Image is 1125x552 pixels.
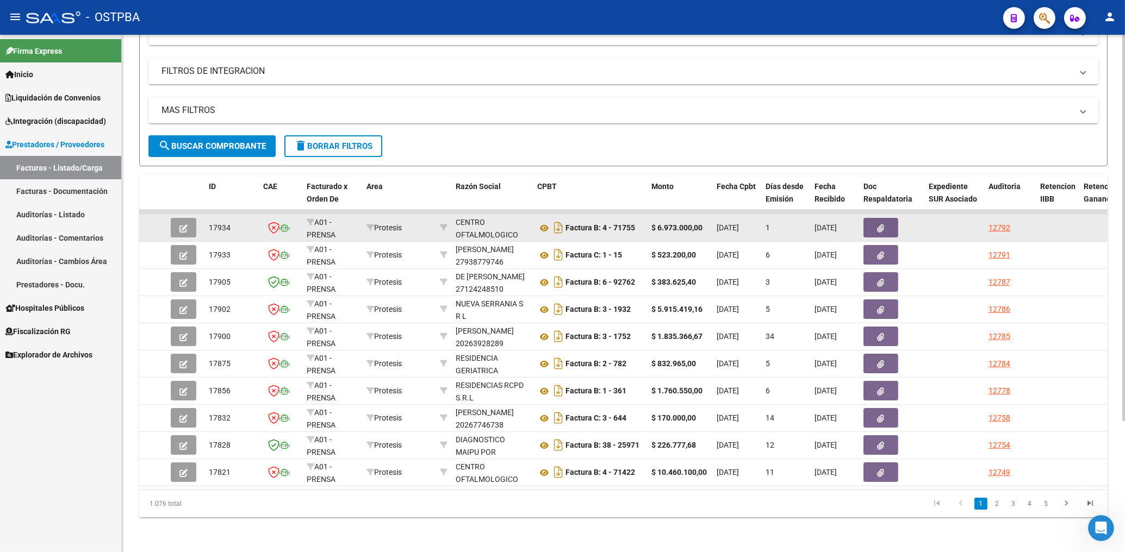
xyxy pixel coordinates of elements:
button: Buscar Comprobante [148,135,276,157]
span: Doc Respaldatoria [863,182,912,203]
span: Hospitales Públicos [5,302,84,314]
div: 20263928289 [456,325,529,348]
span: A01 - PRENSA [307,354,335,375]
div: DIAGNOSTICO MAIPU POR IMAGENES S A [456,434,529,471]
span: Facturado x Orden De [307,182,347,203]
a: go to next page [1056,498,1077,510]
datatable-header-cell: Facturado x Orden De [302,175,362,223]
div: 30695584616 [456,352,529,375]
span: [DATE] [717,468,739,476]
li: page 4 [1022,494,1038,513]
div: [PERSON_NAME] [456,406,514,419]
span: A01 - PRENSA [307,272,335,293]
a: 4 [1023,498,1036,510]
span: Integración (discapacidad) [5,115,106,127]
strong: Factura B: 2 - 782 [565,360,626,368]
i: Descargar documento [551,382,565,399]
div: CENTRO OFTALMOLOGICO [PERSON_NAME] SOCIEDAD ANONIMA [456,216,529,266]
i: Descargar documento [551,246,565,264]
span: 17821 [209,468,231,476]
span: [DATE] [717,441,739,449]
span: Retencion IIBB [1040,182,1076,203]
span: Prestadores / Proveedores [5,139,104,150]
datatable-header-cell: Expediente SUR Asociado [924,175,984,223]
span: [DATE] [717,223,739,232]
div: 30715486284 [456,379,529,402]
span: Protesis [366,386,402,395]
strong: Factura B: 38 - 25971 [565,441,639,450]
span: A01 - PRENSA [307,435,335,456]
div: 27124248510 [456,271,529,293]
datatable-header-cell: Fecha Recibido [810,175,859,223]
datatable-header-cell: Retencion IIBB [1036,175,1079,223]
div: 12749 [989,466,1010,479]
div: 33612417569 [456,434,529,456]
strong: Factura B: 4 - 71422 [565,468,635,477]
span: [DATE] [717,278,739,286]
strong: Factura B: 3 - 1752 [565,333,631,341]
i: Descargar documento [551,409,565,426]
strong: Factura B: 4 - 71755 [565,224,635,233]
span: A01 - PRENSA [307,218,335,239]
span: [DATE] [815,441,837,449]
span: CPBT [537,182,557,191]
i: Descargar documento [551,328,565,345]
span: [DATE] [815,250,837,259]
span: Días desde Emisión [766,182,804,203]
span: Auditoria [989,182,1021,191]
div: 12786 [989,303,1010,316]
span: Liquidación de Convenios [5,92,101,104]
strong: Factura C: 3 - 644 [565,414,626,423]
mat-icon: person [1103,10,1116,23]
i: Descargar documento [551,355,565,372]
span: [DATE] [815,223,837,232]
strong: $ 832.965,00 [651,359,696,368]
span: 17875 [209,359,231,368]
li: page 2 [989,494,1005,513]
span: Protesis [366,250,402,259]
div: 12787 [989,276,1010,288]
mat-icon: search [158,139,171,152]
span: 17934 [209,223,231,232]
span: - OSTPBA [86,5,140,29]
datatable-header-cell: CPBT [533,175,647,223]
i: Descargar documento [551,273,565,291]
span: A01 - PRENSA [307,299,335,321]
strong: $ 226.777,68 [651,441,696,449]
span: [DATE] [717,413,739,422]
div: 30709087998 [456,461,529,484]
strong: $ 1.760.550,00 [651,386,703,395]
span: [DATE] [717,332,739,341]
datatable-header-cell: Días desde Emisión [761,175,810,223]
span: [DATE] [717,359,739,368]
datatable-header-cell: Doc Respaldatoria [859,175,924,223]
strong: $ 1.835.366,67 [651,332,703,341]
span: 17900 [209,332,231,341]
div: NUEVA SERRANIA S R L [456,298,529,323]
span: [DATE] [815,468,837,476]
mat-expansion-panel-header: MAS FILTROS [148,97,1098,123]
span: Fecha Recibido [815,182,845,203]
a: 2 [991,498,1004,510]
span: 17933 [209,250,231,259]
span: [DATE] [717,386,739,395]
div: RESIDENCIA GERIATRICA [PERSON_NAME]#[PERSON_NAME] S A [456,352,529,402]
a: 5 [1040,498,1053,510]
span: [DATE] [815,278,837,286]
strong: $ 10.460.100,00 [651,468,707,476]
div: 12758 [989,412,1010,424]
span: Razón Social [456,182,501,191]
a: go to previous page [950,498,971,510]
span: A01 - PRENSA [307,462,335,484]
span: CAE [263,182,277,191]
datatable-header-cell: CAE [259,175,302,223]
span: 34 [766,332,774,341]
div: 12754 [989,439,1010,451]
span: Area [366,182,383,191]
span: 11 [766,468,774,476]
strong: $ 523.200,00 [651,250,696,259]
span: Protesis [366,223,402,232]
div: 12785 [989,330,1010,343]
strong: $ 6.973.000,00 [651,223,703,232]
mat-icon: delete [294,139,307,152]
